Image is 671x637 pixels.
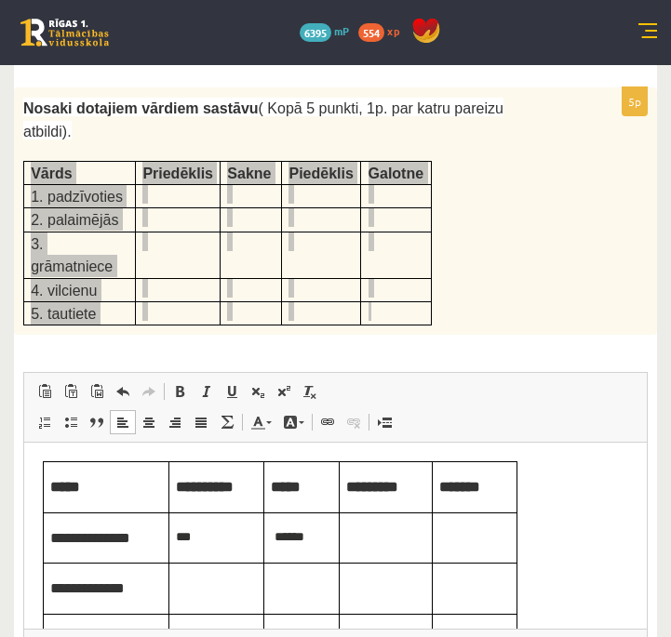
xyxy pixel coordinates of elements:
[31,236,113,274] span: 3. grāmatniece
[387,23,399,38] span: xp
[110,379,136,404] a: Отменить (⌘+Z)
[20,19,109,46] a: Rīgas 1. Tālmācības vidusskola
[32,410,58,434] a: Вставить / удалить нумерованный список
[19,19,604,325] body: Визуальный текстовый редактор, wiswyg-editor-user-answer-47433815900740
[24,443,647,629] iframe: Визуальный текстовый редактор, wiswyg-editor-user-answer-47433815900740
[136,410,162,434] a: По центру
[31,212,118,228] span: 2. palaimējās
[358,23,384,42] span: 554
[193,379,219,404] a: Курсив (⌘+I)
[167,379,193,404] a: Полужирный (⌘+B)
[162,410,188,434] a: По правому краю
[136,379,162,404] a: Повторить (⌘+Y)
[31,306,96,322] span: 5. tautiete
[369,166,424,181] span: Galotne
[23,100,259,116] strong: Nosaki dotajiem vārdiem sastāvu
[214,410,240,434] a: Математика
[371,410,397,434] a: Вставить разрыв страницы для печати
[58,410,84,434] a: Вставить / удалить маркированный список
[31,189,123,205] span: 1. padzīvoties
[277,410,310,434] a: Цвет фона
[19,19,604,76] body: Визуальный текстовый редактор, wiswyg-editor-user-answer-47433816228160
[334,23,349,38] span: mP
[32,379,58,404] a: Вставить (⌘+V)
[19,19,604,38] body: Визуальный текстовый редактор, wiswyg-editor-user-answer-47433815640980
[84,379,110,404] a: Вставить из Word
[31,283,97,299] span: 4. vilcienu
[341,410,367,434] a: Убрать ссылку
[188,410,214,434] a: По ширине
[622,86,648,116] p: 5p
[300,23,331,42] span: 6395
[297,379,323,404] a: Убрать форматирование
[142,166,213,181] span: Priedēklis
[271,379,297,404] a: Надстрочный индекс
[358,23,409,38] a: 554 xp
[23,100,503,139] span: ( Kopā 5 punkti, 1p. par katru pareizu atbildi).
[227,166,271,181] span: Sakne
[219,379,245,404] a: Подчеркнутый (⌘+U)
[58,379,84,404] a: Вставить только текст (⌘+⇧+V)
[19,19,604,58] body: Визуальный текстовый редактор, wiswyg-editor-user-answer-47433816049960
[245,379,271,404] a: Подстрочный индекс
[19,19,604,38] body: Визуальный текстовый редактор, wiswyg-editor-user-answer-47433815817460
[84,410,110,434] a: Цитата
[31,166,72,181] span: Vārds
[289,166,353,181] span: Piedēklis
[19,19,604,38] body: Визуальный текстовый редактор, wiswyg-editor-user-answer-47433815554740
[245,410,277,434] a: Цвет текста
[315,410,341,434] a: Вставить/Редактировать ссылку (⌘+K)
[110,410,136,434] a: По левому краю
